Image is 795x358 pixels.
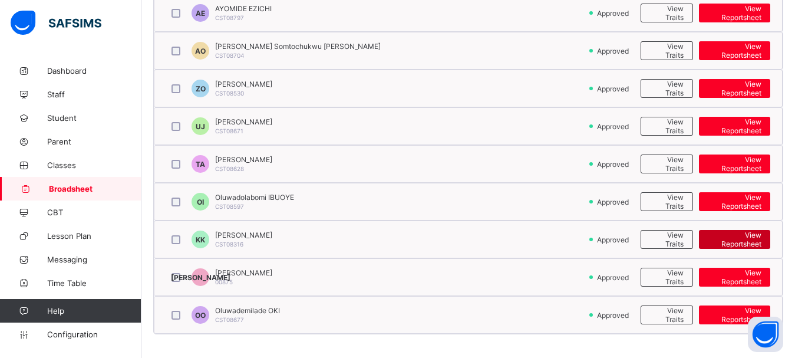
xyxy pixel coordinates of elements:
[47,306,141,316] span: Help
[215,4,272,13] span: AYOMIDE EZICHI
[215,231,272,239] span: [PERSON_NAME]
[215,80,272,88] span: [PERSON_NAME]
[215,155,272,164] span: [PERSON_NAME]
[171,273,230,282] span: [PERSON_NAME]
[47,278,141,288] span: Time Table
[650,306,684,324] span: View Traits
[596,84,632,93] span: Approved
[650,193,684,211] span: View Traits
[708,117,761,135] span: View Reportsheet
[215,316,244,323] span: CST08677
[47,231,141,241] span: Lesson Plan
[215,268,272,277] span: [PERSON_NAME]
[215,42,381,51] span: [PERSON_NAME] Somtochukwu [PERSON_NAME]
[596,160,632,169] span: Approved
[748,317,783,352] button: Open asap
[596,235,632,244] span: Approved
[596,198,632,206] span: Approved
[215,193,294,202] span: Oluwadolabomi IBUOYE
[596,47,632,55] span: Approved
[47,113,141,123] span: Student
[47,330,141,339] span: Configuration
[215,278,233,285] span: 00875
[708,4,761,22] span: View Reportsheet
[47,90,141,99] span: Staff
[215,90,244,97] span: CST08530
[596,122,632,131] span: Approved
[195,47,206,55] span: AO
[215,14,244,21] span: CST08797
[708,268,761,286] span: View Reportsheet
[47,137,141,146] span: Parent
[195,311,206,320] span: OO
[49,184,141,193] span: Broadsheet
[650,42,684,60] span: View Traits
[215,117,272,126] span: [PERSON_NAME]
[708,80,761,97] span: View Reportsheet
[215,203,244,210] span: CST08597
[650,155,684,173] span: View Traits
[650,231,684,248] span: View Traits
[196,160,205,169] span: TA
[215,52,244,59] span: CST08704
[196,84,206,93] span: ZO
[650,117,684,135] span: View Traits
[11,11,101,35] img: safsims
[708,231,761,248] span: View Reportsheet
[596,9,632,18] span: Approved
[708,42,761,60] span: View Reportsheet
[596,311,632,320] span: Approved
[215,165,244,172] span: CST08628
[197,198,204,206] span: OI
[708,155,761,173] span: View Reportsheet
[215,241,243,248] span: CST08316
[47,66,141,75] span: Dashboard
[215,306,280,315] span: Oluwademilade OKI
[650,80,684,97] span: View Traits
[47,255,141,264] span: Messaging
[708,193,761,211] span: View Reportsheet
[215,127,243,134] span: CST08671
[47,160,141,170] span: Classes
[650,4,684,22] span: View Traits
[650,268,684,286] span: View Traits
[196,122,205,131] span: UJ
[47,208,141,217] span: CBT
[708,306,761,324] span: View Reportsheet
[196,9,205,18] span: AE
[196,235,205,244] span: KK
[596,273,632,282] span: Approved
